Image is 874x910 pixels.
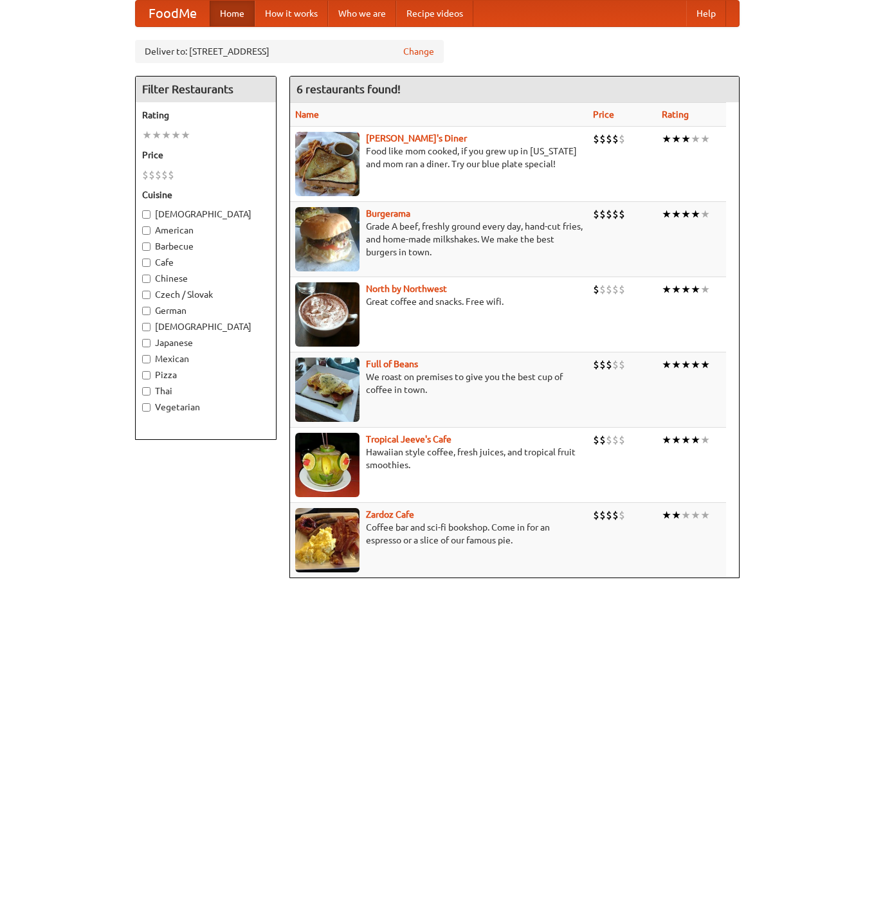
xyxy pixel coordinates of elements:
[142,403,150,412] input: Vegetarian
[681,433,691,447] li: ★
[619,282,625,296] li: $
[612,207,619,221] li: $
[210,1,255,26] a: Home
[681,508,691,522] li: ★
[142,369,269,381] label: Pizza
[686,1,726,26] a: Help
[671,282,681,296] li: ★
[142,224,269,237] label: American
[171,128,181,142] li: ★
[142,242,150,251] input: Barbecue
[161,168,168,182] li: $
[142,208,269,221] label: [DEMOGRAPHIC_DATA]
[136,1,210,26] a: FoodMe
[149,168,155,182] li: $
[599,358,606,372] li: $
[681,207,691,221] li: ★
[403,45,434,58] a: Change
[691,508,700,522] li: ★
[662,433,671,447] li: ★
[142,320,269,333] label: [DEMOGRAPHIC_DATA]
[671,207,681,221] li: ★
[700,132,710,146] li: ★
[612,132,619,146] li: $
[142,168,149,182] li: $
[142,291,150,299] input: Czech / Slovak
[681,132,691,146] li: ★
[295,370,583,396] p: We roast on premises to give you the best cup of coffee in town.
[599,282,606,296] li: $
[295,207,360,271] img: burgerama.jpg
[691,207,700,221] li: ★
[181,128,190,142] li: ★
[691,433,700,447] li: ★
[295,109,319,120] a: Name
[671,132,681,146] li: ★
[295,282,360,347] img: north.jpg
[142,259,150,267] input: Cafe
[593,433,599,447] li: $
[662,508,671,522] li: ★
[142,128,152,142] li: ★
[328,1,396,26] a: Who we are
[142,387,150,396] input: Thai
[606,508,612,522] li: $
[366,434,451,444] a: Tropical Jeeve's Cafe
[142,149,269,161] h5: Price
[135,40,444,63] div: Deliver to: [STREET_ADDRESS]
[599,132,606,146] li: $
[691,132,700,146] li: ★
[366,284,447,294] b: North by Northwest
[155,168,161,182] li: $
[593,358,599,372] li: $
[606,132,612,146] li: $
[691,358,700,372] li: ★
[662,207,671,221] li: ★
[142,385,269,397] label: Thai
[671,508,681,522] li: ★
[142,352,269,365] label: Mexican
[295,433,360,497] img: jeeves.jpg
[662,132,671,146] li: ★
[142,240,269,253] label: Barbecue
[168,168,174,182] li: $
[295,508,360,572] img: zardoz.jpg
[671,358,681,372] li: ★
[295,132,360,196] img: sallys.jpg
[142,339,150,347] input: Japanese
[152,128,161,142] li: ★
[612,508,619,522] li: $
[366,509,414,520] b: Zardoz Cafe
[136,77,276,102] h4: Filter Restaurants
[700,433,710,447] li: ★
[612,282,619,296] li: $
[366,208,410,219] a: Burgerama
[142,371,150,379] input: Pizza
[700,508,710,522] li: ★
[606,207,612,221] li: $
[142,272,269,285] label: Chinese
[593,508,599,522] li: $
[593,109,614,120] a: Price
[295,446,583,471] p: Hawaiian style coffee, fresh juices, and tropical fruit smoothies.
[295,358,360,422] img: beans.jpg
[662,358,671,372] li: ★
[295,521,583,547] p: Coffee bar and sci-fi bookshop. Come in for an espresso or a slice of our famous pie.
[142,307,150,315] input: German
[366,359,418,369] a: Full of Beans
[681,282,691,296] li: ★
[606,358,612,372] li: $
[681,358,691,372] li: ★
[142,323,150,331] input: [DEMOGRAPHIC_DATA]
[619,433,625,447] li: $
[396,1,473,26] a: Recipe videos
[142,226,150,235] input: American
[366,133,467,143] a: [PERSON_NAME]'s Diner
[691,282,700,296] li: ★
[671,433,681,447] li: ★
[599,508,606,522] li: $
